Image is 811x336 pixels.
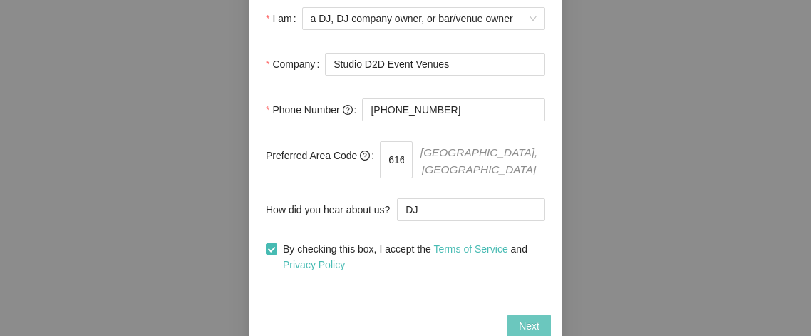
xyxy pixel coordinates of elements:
[266,50,325,78] label: Company
[325,53,545,76] input: Company
[283,259,345,270] a: Privacy Policy
[266,195,397,224] label: How did you hear about us?
[277,241,545,273] span: By checking this box, I accept the and
[519,318,539,334] span: Next
[360,151,370,161] span: question-circle
[343,105,353,115] span: question-circle
[266,4,302,33] label: I am
[433,243,507,255] a: Terms of Service
[413,141,545,178] span: [GEOGRAPHIC_DATA], [GEOGRAPHIC_DATA]
[397,198,545,221] input: How did you hear about us?
[272,102,352,118] span: Phone Number
[311,8,537,29] span: a DJ, DJ company owner, or bar/venue owner
[266,148,370,163] span: Preferred Area Code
